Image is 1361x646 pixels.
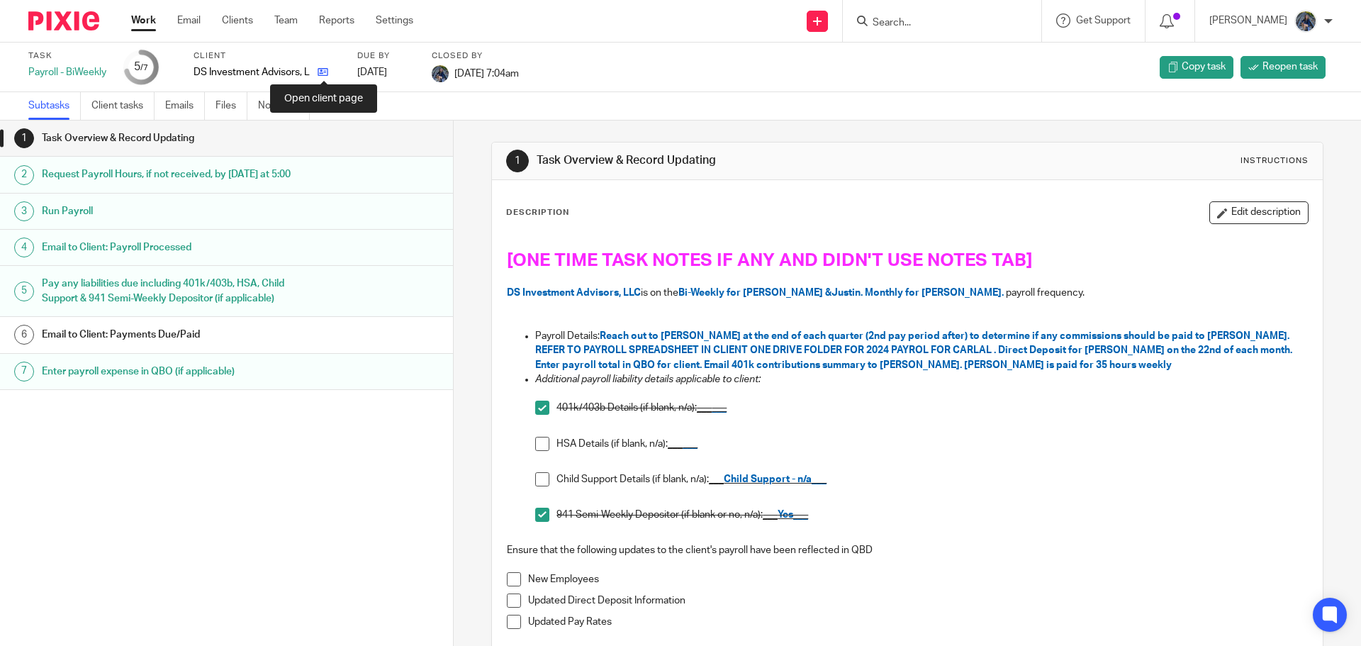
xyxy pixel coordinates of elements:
[712,403,727,413] span: ___
[42,324,307,345] h1: Email to Client: Payments Due/Paid
[1182,60,1226,74] span: Copy task
[763,510,778,520] u: ___
[1240,56,1326,79] a: Reopen task
[556,401,1307,415] p: 401k/403b Details (if blank, n/a):
[42,237,307,258] h1: Email to Client: Payroll Processed
[709,474,724,484] u: ___
[724,474,827,484] span: Child Support - n/a___
[528,572,1307,586] p: New Employees
[258,92,310,120] a: Notes (0)
[535,374,761,384] em: Additional payroll liability details applicable to client:
[28,65,106,79] div: Payroll - BiWeekly
[28,92,81,120] a: Subtasks
[432,65,449,82] img: 20210918_184149%20(2).jpg
[28,11,99,30] img: Pixie
[91,92,155,120] a: Client tasks
[274,13,298,28] a: Team
[320,92,375,120] a: Audit logs
[528,615,1307,629] p: Updated Pay Rates
[683,439,698,449] span: ___
[42,164,307,185] h1: Request Payroll Hours, if not received, by [DATE] at 5:00
[14,128,34,148] div: 1
[454,68,519,78] span: [DATE] 7:04am
[42,128,307,149] h1: Task Overview & Record Updating
[678,288,1004,298] span: Bi-Weekly for [PERSON_NAME] &Justin. Monthly for [PERSON_NAME].
[1294,10,1317,33] img: 20210918_184149%20(2).jpg
[1076,16,1131,26] span: Get Support
[556,472,1307,486] p: Child Support Details (if blank, n/a):
[194,50,340,62] label: Client
[556,437,1307,451] p: HSA Details (if blank, n/a):
[14,165,34,185] div: 2
[507,543,1307,557] p: Ensure that the following updates to the client's payroll have been reflected in QBD
[357,65,414,79] div: [DATE]
[506,207,569,218] p: Description
[432,50,519,62] label: Closed by
[14,325,34,345] div: 6
[537,153,938,168] h1: Task Overview & Record Updating
[507,251,1033,269] span: [ONE TIME TASK NOTES IF ANY AND DIDN'T USE NOTES TAB]
[1160,56,1233,79] a: Copy task
[528,594,1307,608] p: Updated Direct Deposit Information
[697,403,712,413] u: ___
[42,201,307,222] h1: Run Payroll
[535,329,1307,372] p: Payroll Details:
[131,13,156,28] a: Work
[177,13,201,28] a: Email
[134,59,148,75] div: 5
[28,50,106,62] label: Task
[1209,13,1287,28] p: [PERSON_NAME]
[1209,201,1309,224] button: Edit description
[14,238,34,257] div: 4
[507,286,1307,300] p: is on the payroll frequency.
[215,92,247,120] a: Files
[556,508,1307,522] p: 941 Semi-Weekly Depositor (if blank or no, n/a):
[165,92,205,120] a: Emails
[14,362,34,382] div: 7
[14,201,34,221] div: 3
[1262,60,1318,74] span: Reopen task
[507,288,641,298] span: DS Investment Advisors, LLC
[14,282,34,301] div: 5
[357,50,414,62] label: Due by
[1240,155,1309,167] div: Instructions
[668,439,683,449] u: ___
[778,510,808,520] span: Yes___
[222,13,253,28] a: Clients
[194,65,310,79] p: DS Investment Advisors, LLC
[535,331,1294,370] span: Reach out to [PERSON_NAME] at the end of each quarter (2nd pay period after) to determine if any ...
[871,17,999,30] input: Search
[319,13,354,28] a: Reports
[42,361,307,382] h1: Enter payroll expense in QBO (if applicable)
[140,64,148,72] small: /7
[376,13,413,28] a: Settings
[42,273,307,309] h1: Pay any liabilities due including 401k/403b, HSA, Child Support & 941 Semi-Weekly Depositor (if a...
[506,150,529,172] div: 1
